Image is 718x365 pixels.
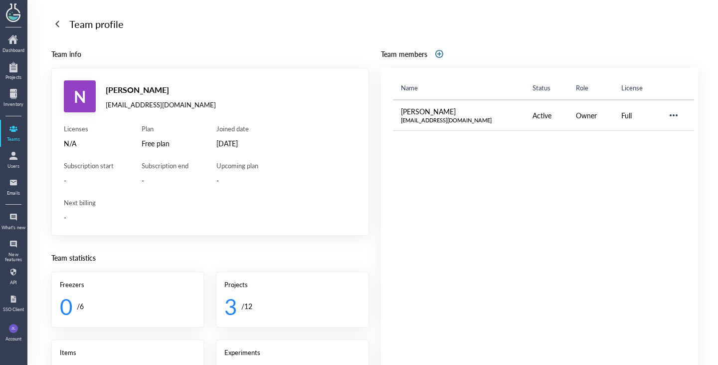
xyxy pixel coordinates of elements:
[241,300,252,312] div: / 12
[216,124,258,133] div: Joined date
[77,300,84,312] div: / 6
[1,164,26,169] div: Users
[224,280,360,289] div: Projects
[216,161,258,170] div: Upcoming plan
[64,124,114,133] div: Licenses
[1,148,26,173] a: Users
[1,75,26,80] div: Projects
[1,291,26,316] a: SSO Client
[1,175,26,200] a: Emails
[11,324,15,333] span: JL
[1,307,26,312] div: SSO Client
[216,174,258,186] div: -
[1,191,26,196] div: Emails
[64,198,357,207] div: Next billing
[69,16,124,32] div: Team profile
[74,80,86,112] span: N
[1,102,26,107] div: Inventory
[621,83,643,92] span: License
[401,83,418,92] span: Name
[533,83,550,92] span: Status
[1,59,26,84] a: Projects
[51,16,698,32] a: Team profile
[64,161,114,170] div: Subscription start
[1,32,26,57] a: Dashboard
[5,337,21,342] div: Account
[1,236,26,262] a: New features
[64,137,114,149] div: N/A
[1,264,26,289] a: API
[51,252,369,264] div: Team statistics
[568,100,613,131] td: Owner
[224,348,360,357] div: Experiments
[106,83,216,96] div: [PERSON_NAME]
[142,124,188,133] div: Plan
[576,83,588,92] span: Role
[142,174,188,186] div: -
[1,121,26,146] a: Teams
[1,225,26,230] div: What's new
[1,86,26,111] a: Inventory
[1,137,26,142] div: Teams
[142,161,188,170] div: Subscription end
[64,211,357,223] div: -
[1,252,26,263] div: New features
[216,137,258,149] div: [DATE]
[224,293,237,319] div: 3
[60,280,195,289] div: Freezers
[401,106,517,116] div: [PERSON_NAME]
[142,137,188,149] div: Free plan
[1,280,26,285] div: API
[60,293,73,319] div: 0
[525,100,568,131] td: Active
[613,100,660,131] td: Full
[51,48,369,60] div: Team info
[60,348,195,357] div: Items
[1,209,26,234] a: What's new
[64,174,114,186] div: -
[401,116,517,124] div: [EMAIL_ADDRESS][DOMAIN_NAME]
[1,48,26,53] div: Dashboard
[381,48,427,59] div: Team members
[106,100,216,109] div: [EMAIL_ADDRESS][DOMAIN_NAME]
